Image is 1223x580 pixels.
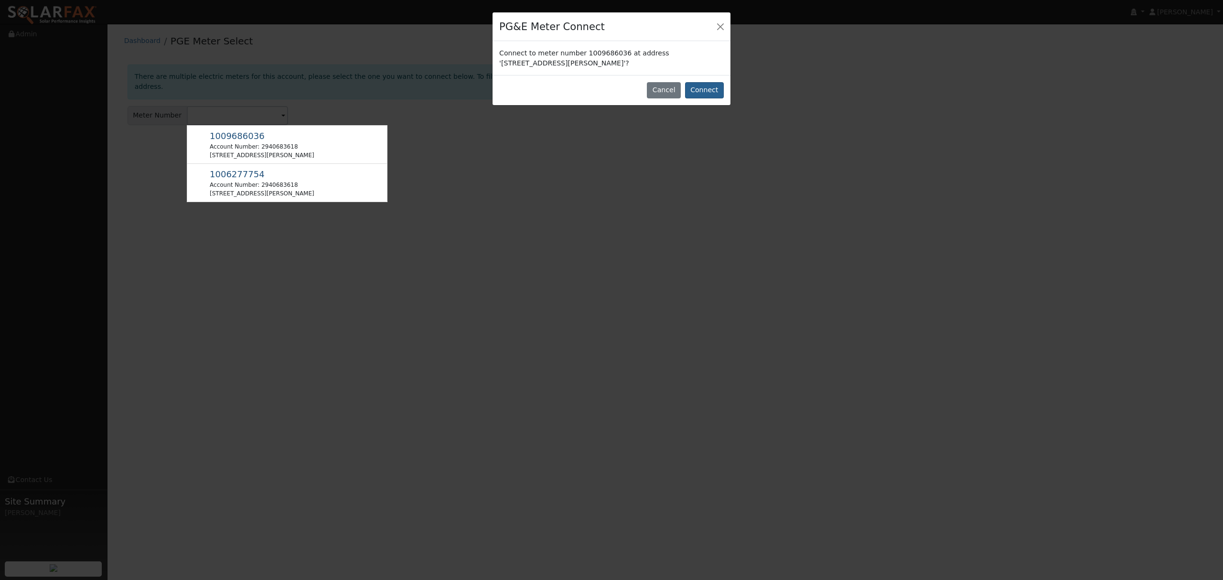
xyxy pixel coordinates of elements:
span: Usage Point: 1242520827 [210,133,265,140]
span: Usage Point: 5890025776 [210,171,265,179]
span: 1009686036 [210,131,265,141]
div: [STREET_ADDRESS][PERSON_NAME] [210,151,314,160]
div: Account Number: 2940683618 [210,181,314,189]
button: Cancel [647,82,681,98]
h4: PG&E Meter Connect [499,19,605,34]
div: Account Number: 2940683618 [210,142,314,151]
button: Connect [685,82,724,98]
span: 1006277754 [210,169,265,179]
div: Connect to meter number 1009686036 at address '[STREET_ADDRESS][PERSON_NAME]'? [493,41,730,75]
button: Close [714,20,727,33]
div: [STREET_ADDRESS][PERSON_NAME] [210,189,314,198]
